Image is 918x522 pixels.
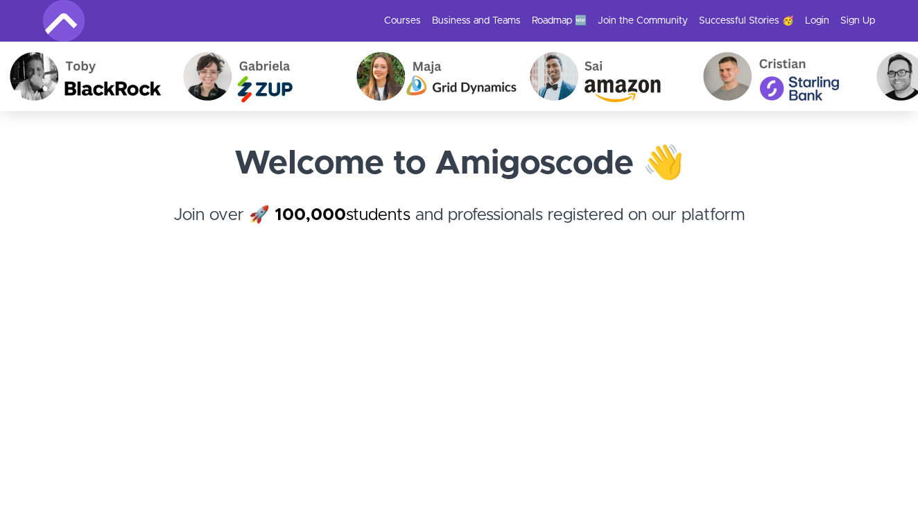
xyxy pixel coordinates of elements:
img: Maja [347,42,520,111]
strong: Welcome to Amigoscode 👋 [234,147,684,180]
img: Cristian [693,42,867,111]
a: Join the Community [598,14,688,28]
a: Sign Up [840,14,875,28]
a: Login [805,14,829,28]
a: 100,000students [275,207,410,224]
img: Sai [520,42,693,111]
h4: Join over 🚀 and professionals registered on our platform [43,203,875,253]
strong: 100,000 [275,207,346,224]
a: Successful Stories 🥳 [699,14,794,28]
a: Courses [384,14,421,28]
a: Roadmap 🆕 [532,14,587,28]
a: Business and Teams [432,14,521,28]
img: Gabriela [173,42,347,111]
